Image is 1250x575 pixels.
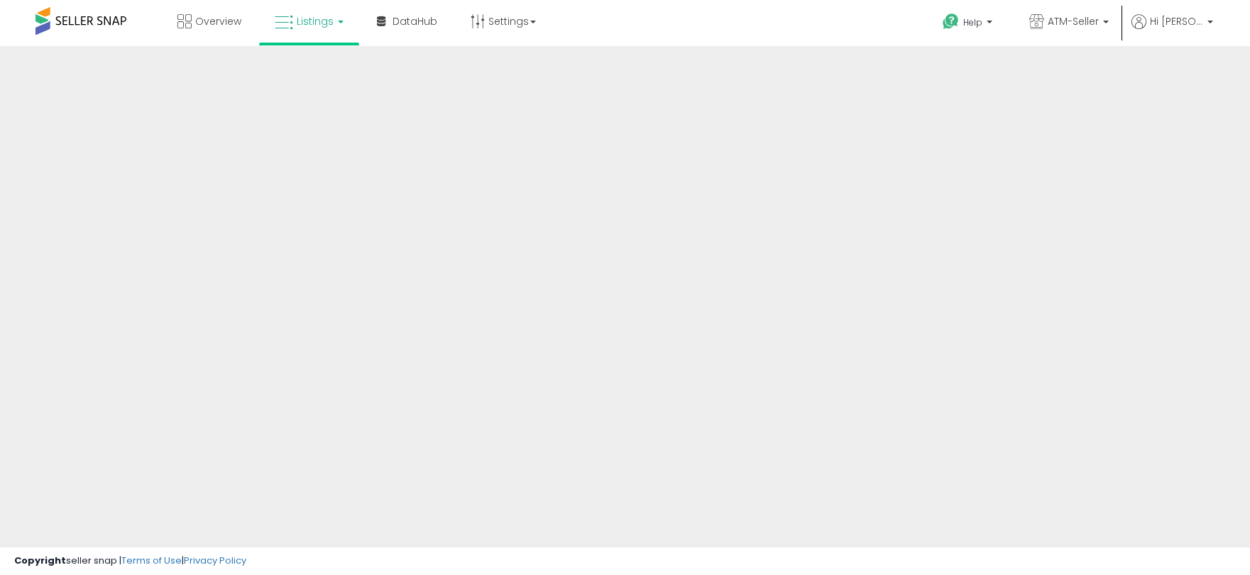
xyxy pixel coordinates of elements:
a: Help [931,2,1007,46]
span: Hi [PERSON_NAME] [1150,14,1203,28]
a: Terms of Use [121,554,182,567]
a: Hi [PERSON_NAME] [1131,14,1213,46]
span: Overview [195,14,241,28]
strong: Copyright [14,554,66,567]
a: Privacy Policy [184,554,246,567]
i: Get Help [942,13,960,31]
span: ATM-Seller [1048,14,1099,28]
span: DataHub [393,14,437,28]
span: Listings [297,14,334,28]
span: Help [963,16,982,28]
div: seller snap | | [14,554,246,568]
